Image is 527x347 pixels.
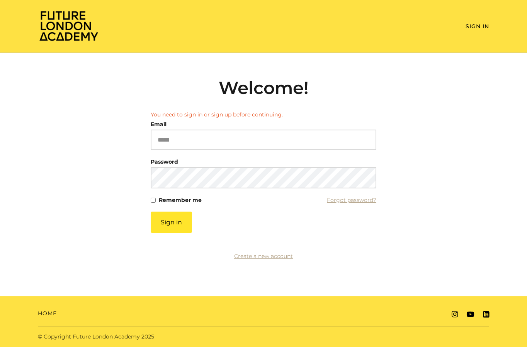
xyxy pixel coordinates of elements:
[32,333,263,341] div: © Copyright Future London Academy 2025
[151,77,376,98] h2: Welcome!
[151,212,192,233] button: Sign in
[38,309,57,318] a: Home
[151,156,178,167] label: Password
[151,111,376,119] li: You need to sign in or sign up before continuing.
[159,195,202,205] label: Remember me
[151,119,167,130] label: Email
[466,23,489,30] a: Sign In
[234,253,293,260] a: Create a new account
[38,10,100,41] img: Home Page
[327,195,376,205] a: Forgot password?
